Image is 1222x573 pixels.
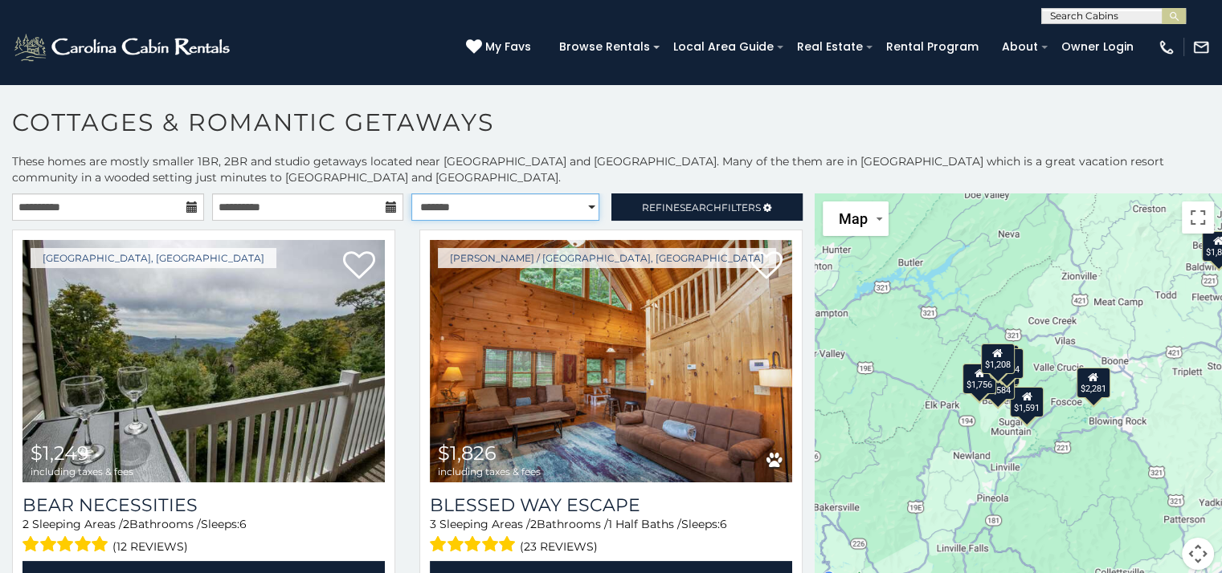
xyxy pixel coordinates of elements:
button: Change map style [823,201,889,236]
a: Bear Necessities $1,249 including taxes & fees [22,240,385,482]
a: [GEOGRAPHIC_DATA], [GEOGRAPHIC_DATA] [31,248,276,268]
img: mail-regular-white.png [1192,39,1210,56]
span: Refine Filters [642,201,761,213]
img: White-1-2.png [12,31,235,63]
button: Map camera controls [1182,538,1214,570]
span: (23 reviews) [520,536,598,557]
span: 2 [530,517,537,531]
a: Rental Program [878,35,987,59]
a: Owner Login [1053,35,1142,59]
img: phone-regular-white.png [1158,39,1175,56]
div: $2,281 [1076,368,1110,398]
a: RefineSearchFilters [611,193,803,221]
span: 2 [123,517,129,531]
span: (12 reviews) [112,536,188,557]
span: Map [839,210,868,227]
a: [PERSON_NAME] / [GEOGRAPHIC_DATA], [GEOGRAPHIC_DATA] [438,248,776,268]
a: Blessed Way Escape [430,494,792,516]
a: Bear Necessities [22,494,385,516]
a: Real Estate [789,35,871,59]
a: Local Area Guide [665,35,782,59]
span: including taxes & fees [438,466,541,477]
div: Sleeping Areas / Bathrooms / Sleeps: [430,516,792,557]
a: My Favs [466,39,535,56]
div: $1,584 [989,348,1023,379]
a: $1,826 including taxes & fees [430,240,792,482]
div: Sleeping Areas / Bathrooms / Sleeps: [22,516,385,557]
span: including taxes & fees [31,466,133,477]
span: Search [680,201,721,213]
button: Toggle fullscreen view [1182,201,1214,234]
div: $1,584 [980,368,1014,399]
span: $1,826 [438,441,497,465]
div: $1,208 [980,343,1014,374]
a: Add to favorites [343,250,375,283]
a: Browse Rentals [551,35,658,59]
span: $1,249 [31,441,89,465]
span: My Favs [485,39,531,55]
div: $1,591 [1009,387,1043,417]
div: $1,756 [962,364,995,394]
img: Bear Necessities [22,240,385,482]
span: 1 Half Baths / [608,517,681,531]
span: 6 [239,517,247,531]
a: About [994,35,1046,59]
span: 2 [22,517,29,531]
img: 1714397083_thumbnail.jpeg [430,240,792,482]
span: 6 [720,517,727,531]
span: 3 [430,517,436,531]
